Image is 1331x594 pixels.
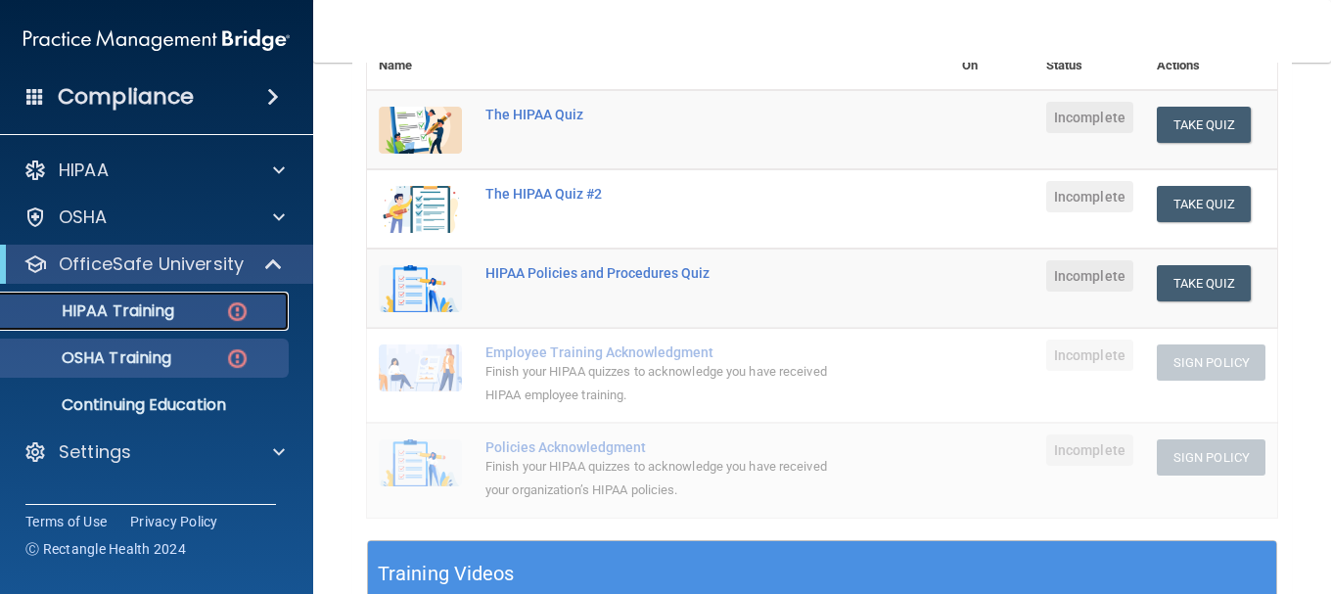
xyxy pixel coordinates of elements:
div: Employee Training Acknowledgment [485,344,852,360]
span: Incomplete [1046,102,1133,133]
p: OSHA [59,206,108,229]
h4: Compliance [58,83,194,111]
button: Sign Policy [1157,344,1265,381]
span: Incomplete [1046,181,1133,212]
span: Incomplete [1046,434,1133,466]
a: OSHA [23,206,285,229]
a: Settings [23,440,285,464]
div: Finish your HIPAA quizzes to acknowledge you have received your organization’s HIPAA policies. [485,455,852,502]
span: Incomplete [1046,260,1133,292]
div: HIPAA Policies and Procedures Quiz [485,265,852,281]
a: OfficeSafe University [23,252,284,276]
div: The HIPAA Quiz #2 [485,186,852,202]
img: danger-circle.6113f641.png [225,346,250,371]
button: Take Quiz [1157,265,1251,301]
a: Privacy Policy [130,512,218,531]
p: Settings [59,440,131,464]
span: Incomplete [1046,340,1133,371]
iframe: Drift Widget Chat Controller [1233,459,1308,533]
span: Ⓒ Rectangle Health 2024 [25,539,186,559]
div: Finish your HIPAA quizzes to acknowledge you have received HIPAA employee training. [485,360,852,407]
img: danger-circle.6113f641.png [225,299,250,324]
p: HIPAA Training [13,301,174,321]
p: OSHA Training [13,348,171,368]
a: HIPAA [23,159,285,182]
p: OfficeSafe University [59,252,244,276]
button: Take Quiz [1157,107,1251,143]
h5: Training Videos [378,557,515,591]
button: Sign Policy [1157,439,1265,476]
p: Continuing Education [13,395,280,415]
img: PMB logo [23,21,290,60]
div: The HIPAA Quiz [485,107,852,122]
button: Take Quiz [1157,186,1251,222]
a: Terms of Use [25,512,107,531]
div: Policies Acknowledgment [485,439,852,455]
p: HIPAA [59,159,109,182]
